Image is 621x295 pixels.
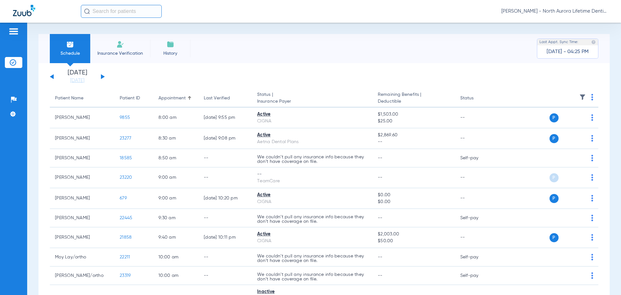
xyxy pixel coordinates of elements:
img: group-dot-blue.svg [591,195,593,201]
td: [DATE] 9:55 PM [199,108,252,128]
span: $2,869.60 [378,132,450,139]
td: -- [199,209,252,227]
img: Search Icon [84,8,90,14]
span: Insurance Verification [95,50,145,57]
span: 23277 [120,136,131,141]
span: $0.00 [378,192,450,199]
span: Insurance Payer [257,98,367,105]
li: [DATE] [58,70,97,84]
span: P [550,113,559,122]
span: -- [378,216,383,220]
span: P [550,134,559,143]
span: Last Appt. Sync Time: [539,39,578,45]
td: Self-pay [455,209,499,227]
td: Self-pay [455,267,499,285]
td: -- [455,167,499,188]
img: group-dot-blue.svg [591,272,593,279]
th: Status | [252,89,373,108]
span: [DATE] - 04:25 PM [547,49,589,55]
span: [PERSON_NAME] - North Aurora Lifetime Dentistry [501,8,608,15]
p: We couldn’t pull any insurance info because they don’t have coverage on file. [257,254,367,263]
img: History [167,40,174,48]
img: group-dot-blue.svg [591,215,593,221]
div: CIGNA [257,238,367,244]
span: Schedule [55,50,85,57]
div: Aetna Dental Plans [257,139,367,145]
img: group-dot-blue.svg [591,174,593,181]
div: Patient Name [55,95,109,102]
th: Status [455,89,499,108]
img: group-dot-blue.svg [591,254,593,260]
td: 9:30 AM [153,209,199,227]
td: -- [455,128,499,149]
img: Zuub Logo [13,5,35,16]
td: -- [455,108,499,128]
input: Search for patients [81,5,162,18]
td: Self-pay [455,248,499,267]
span: -- [378,156,383,160]
span: -- [378,255,383,259]
img: group-dot-blue.svg [591,94,593,100]
span: Deductible [378,98,450,105]
p: We couldn’t pull any insurance info because they don’t have coverage on file. [257,215,367,224]
div: Active [257,111,367,118]
td: [PERSON_NAME] [50,128,114,149]
td: 9:00 AM [153,188,199,209]
span: 23319 [120,273,131,278]
span: $2,003.00 [378,231,450,238]
span: $25.00 [378,118,450,125]
div: Appointment [158,95,193,102]
img: Manual Insurance Verification [116,40,124,48]
div: TeamCare [257,178,367,185]
td: 10:00 AM [153,248,199,267]
td: [DATE] 10:20 PM [199,188,252,209]
div: CIGNA [257,118,367,125]
span: -- [378,175,383,180]
img: group-dot-blue.svg [591,234,593,241]
span: $0.00 [378,199,450,205]
td: Self-pay [455,149,499,167]
div: Appointment [158,95,186,102]
div: Active [257,231,367,238]
td: -- [199,248,252,267]
td: 8:50 AM [153,149,199,167]
div: Last Verified [204,95,230,102]
a: [DATE] [58,77,97,84]
td: 8:30 AM [153,128,199,149]
div: Active [257,192,367,199]
td: [PERSON_NAME] [50,227,114,248]
td: 9:00 AM [153,167,199,188]
div: Active [257,132,367,139]
div: Patient ID [120,95,140,102]
span: 23220 [120,175,132,180]
span: 679 [120,196,127,200]
span: 22211 [120,255,130,259]
td: [DATE] 10:11 PM [199,227,252,248]
div: Last Verified [204,95,247,102]
img: last sync help info [591,40,596,44]
td: -- [199,267,252,285]
span: 9855 [120,115,130,120]
span: $50.00 [378,238,450,244]
td: [PERSON_NAME] [50,209,114,227]
td: [PERSON_NAME] [50,108,114,128]
td: [DATE] 9:08 PM [199,128,252,149]
span: -- [378,139,450,145]
td: 10:00 AM [153,267,199,285]
td: [PERSON_NAME] [50,167,114,188]
span: History [155,50,186,57]
img: group-dot-blue.svg [591,155,593,161]
td: Moy Lay/ortho [50,248,114,267]
img: group-dot-blue.svg [591,135,593,142]
td: -- [455,188,499,209]
img: Schedule [66,40,74,48]
p: We couldn’t pull any insurance info because they don’t have coverage on file. [257,272,367,281]
td: -- [199,167,252,188]
td: [PERSON_NAME] [50,149,114,167]
td: [PERSON_NAME] [50,188,114,209]
div: CIGNA [257,199,367,205]
div: Patient Name [55,95,83,102]
td: -- [199,149,252,167]
img: group-dot-blue.svg [591,114,593,121]
span: -- [378,273,383,278]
